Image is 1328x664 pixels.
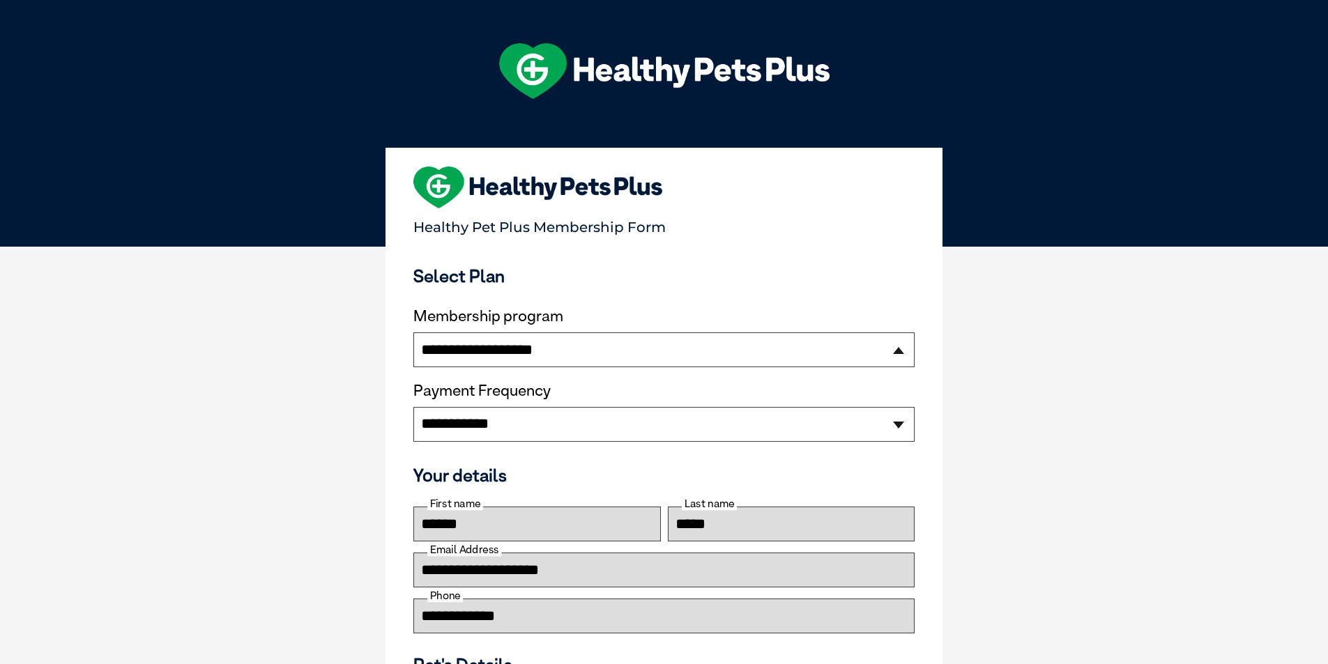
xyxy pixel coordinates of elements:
label: Phone [427,589,463,602]
img: hpp-logo-landscape-green-white.png [499,43,830,99]
label: Payment Frequency [413,382,551,400]
label: Membership program [413,307,915,325]
label: Email Address [427,543,501,556]
label: First name [427,497,483,510]
label: Last name [682,497,737,510]
h3: Select Plan [413,265,915,286]
p: Healthy Pet Plus Membership Form [413,213,915,236]
img: heart-shape-hpp-logo-large.png [413,167,662,208]
h3: Your details [413,465,915,486]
